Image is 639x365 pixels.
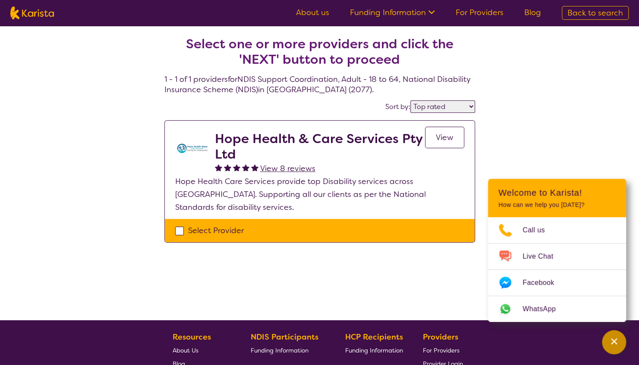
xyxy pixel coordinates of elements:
button: Channel Menu [602,330,626,354]
img: fullstar [224,164,231,171]
span: Facebook [523,276,564,289]
a: Web link opens in a new tab. [488,296,626,322]
span: View [436,132,453,143]
a: Blog [524,7,541,18]
span: Live Chat [523,250,563,263]
span: Call us [523,224,555,237]
b: NDIS Participants [251,332,318,342]
a: View 8 reviews [260,162,315,175]
span: Funding Information [345,346,403,354]
a: Funding Information [350,7,435,18]
img: ts6kn0scflc8jqbskg2q.jpg [175,131,210,165]
a: About Us [173,343,230,357]
span: View 8 reviews [260,163,315,174]
a: For Providers [423,343,463,357]
a: Funding Information [251,343,325,357]
img: fullstar [233,164,240,171]
img: fullstar [242,164,249,171]
span: WhatsApp [523,303,566,315]
ul: Choose channel [488,217,626,322]
h2: Hope Health & Care Services Pty Ltd [215,131,425,162]
h4: 1 - 1 of 1 providers for NDIS Support Coordination , Adult - 18 to 64 , National Disability Insur... [164,16,475,95]
div: Channel Menu [488,179,626,322]
a: View [425,127,464,148]
img: Karista logo [10,6,54,19]
span: For Providers [423,346,460,354]
b: HCP Recipients [345,332,403,342]
span: Back to search [567,8,623,18]
img: fullstar [215,164,222,171]
span: Funding Information [251,346,308,354]
a: For Providers [456,7,504,18]
span: About Us [173,346,198,354]
a: Funding Information [345,343,403,357]
img: fullstar [251,164,258,171]
h2: Select one or more providers and click the 'NEXT' button to proceed [175,36,465,67]
label: Sort by: [385,102,410,111]
p: How can we help you [DATE]? [498,201,616,209]
a: About us [296,7,329,18]
h2: Welcome to Karista! [498,187,616,198]
a: Back to search [562,6,629,20]
p: Hope Health Care Services provide top Disability services across [GEOGRAPHIC_DATA]. Supporting al... [175,175,464,214]
b: Providers [423,332,458,342]
b: Resources [173,332,211,342]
